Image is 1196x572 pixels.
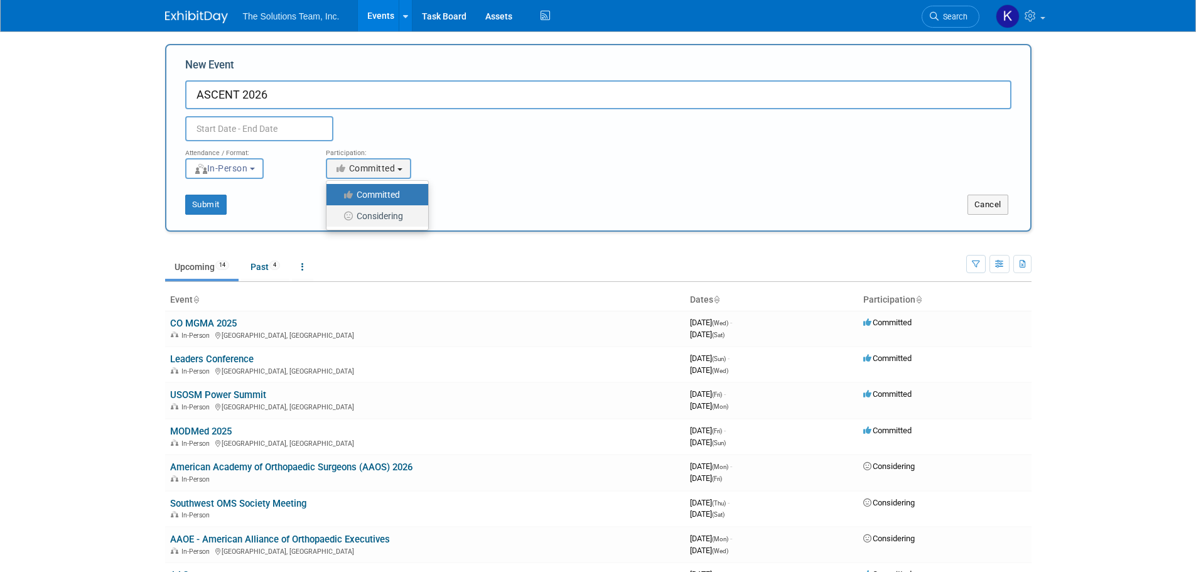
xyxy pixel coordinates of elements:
a: Upcoming14 [165,255,239,279]
img: In-Person Event [171,403,178,409]
span: (Mon) [712,403,728,410]
img: In-Person Event [171,332,178,338]
span: In-Person [194,163,248,173]
span: (Sat) [712,511,725,518]
label: Considering [333,208,416,224]
span: [DATE] [690,389,726,399]
a: AAOE - American Alliance of Orthopaedic Executives [170,534,390,545]
span: [DATE] [690,461,732,471]
img: In-Person Event [171,475,178,482]
span: (Sat) [712,332,725,338]
a: Leaders Conference [170,353,254,365]
span: (Mon) [712,536,728,542]
span: [DATE] [690,473,722,483]
span: - [730,461,732,471]
th: Event [165,289,685,311]
span: [DATE] [690,498,730,507]
span: [DATE] [690,353,730,363]
button: Committed [326,158,411,179]
img: Kaelon Harris [996,4,1020,28]
span: [DATE] [690,546,728,555]
span: Considering [863,498,915,507]
span: [DATE] [690,426,726,435]
div: [GEOGRAPHIC_DATA], [GEOGRAPHIC_DATA] [170,365,680,375]
img: ExhibitDay [165,11,228,23]
a: Sort by Start Date [713,294,719,305]
label: New Event [185,58,234,77]
span: 14 [215,261,229,270]
div: Participation: [326,141,448,158]
span: [DATE] [690,509,725,519]
img: In-Person Event [171,440,178,446]
span: (Wed) [712,320,728,326]
span: [DATE] [690,401,728,411]
div: [GEOGRAPHIC_DATA], [GEOGRAPHIC_DATA] [170,438,680,448]
span: (Fri) [712,428,722,434]
a: CO MGMA 2025 [170,318,237,329]
span: [DATE] [690,318,732,327]
th: Participation [858,289,1032,311]
span: In-Person [181,548,213,556]
span: - [724,426,726,435]
a: American Academy of Orthopaedic Surgeons (AAOS) 2026 [170,461,412,473]
span: [DATE] [690,438,726,447]
span: - [730,318,732,327]
span: Committed [863,318,912,327]
span: (Sun) [712,355,726,362]
span: - [730,534,732,543]
div: [GEOGRAPHIC_DATA], [GEOGRAPHIC_DATA] [170,401,680,411]
span: In-Person [181,440,213,448]
span: In-Person [181,332,213,340]
a: USOSM Power Summit [170,389,266,401]
span: In-Person [181,475,213,483]
span: - [724,389,726,399]
span: 4 [269,261,280,270]
span: (Fri) [712,391,722,398]
span: Considering [863,461,915,471]
span: Considering [863,534,915,543]
div: [GEOGRAPHIC_DATA], [GEOGRAPHIC_DATA] [170,330,680,340]
a: Southwest OMS Society Meeting [170,498,306,509]
span: - [728,498,730,507]
span: (Mon) [712,463,728,470]
a: Past4 [241,255,289,279]
button: In-Person [185,158,264,179]
span: Committed [863,426,912,435]
a: MODMed 2025 [170,426,232,437]
span: In-Person [181,367,213,375]
span: [DATE] [690,365,728,375]
span: [DATE] [690,534,732,543]
div: [GEOGRAPHIC_DATA], [GEOGRAPHIC_DATA] [170,546,680,556]
span: (Wed) [712,367,728,374]
button: Submit [185,195,227,215]
span: (Wed) [712,548,728,554]
div: Attendance / Format: [185,141,307,158]
img: In-Person Event [171,548,178,554]
a: Sort by Event Name [193,294,199,305]
input: Start Date - End Date [185,116,333,141]
a: Search [922,6,979,28]
a: Sort by Participation Type [915,294,922,305]
span: The Solutions Team, Inc. [243,11,340,21]
span: Search [939,12,967,21]
img: In-Person Event [171,511,178,517]
span: In-Person [181,403,213,411]
th: Dates [685,289,858,311]
span: (Thu) [712,500,726,507]
span: [DATE] [690,330,725,339]
span: Committed [335,163,396,173]
label: Committed [333,186,416,203]
img: In-Person Event [171,367,178,374]
input: Name of Trade Show / Conference [185,80,1011,109]
span: (Fri) [712,475,722,482]
span: - [728,353,730,363]
button: Cancel [967,195,1008,215]
span: In-Person [181,511,213,519]
span: Committed [863,353,912,363]
span: Committed [863,389,912,399]
span: (Sun) [712,440,726,446]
